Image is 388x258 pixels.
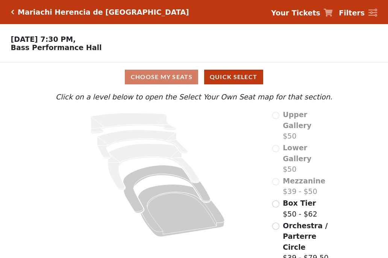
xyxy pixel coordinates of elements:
[283,221,327,251] span: Orchestra / Parterre Circle
[54,92,334,102] p: Click on a level below to open the Select Your Own Seat map for that section.
[97,130,188,159] path: Lower Gallery - Seats Available: 0
[283,176,325,197] label: $39 - $50
[283,110,311,130] span: Upper Gallery
[339,9,365,17] strong: Filters
[283,142,334,175] label: $50
[271,8,333,18] a: Your Tickets
[339,8,377,18] a: Filters
[138,185,225,237] path: Orchestra / Parterre Circle - Seats Available: 610
[11,9,14,15] a: Click here to go back to filters
[18,8,189,17] h5: Mariachi Herencia de [GEOGRAPHIC_DATA]
[204,70,263,84] button: Quick Select
[283,144,311,163] span: Lower Gallery
[283,177,325,185] span: Mezzanine
[271,9,320,17] strong: Your Tickets
[283,109,334,142] label: $50
[283,199,316,207] span: Box Tier
[91,113,176,134] path: Upper Gallery - Seats Available: 0
[283,198,317,219] label: $50 - $62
